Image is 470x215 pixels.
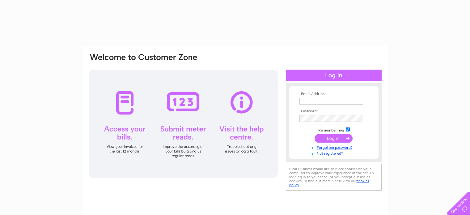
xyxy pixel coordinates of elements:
th: Email Address: [298,92,370,96]
input: Submit [315,134,353,143]
a: cookies policy [289,179,369,187]
a: Forgotten password? [299,144,370,150]
th: Password: [298,109,370,114]
a: Not registered? [299,150,370,156]
div: Clear Business would like to place cookies on your computer to improve your experience of the sit... [286,164,382,191]
td: Remember me? [298,127,370,133]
